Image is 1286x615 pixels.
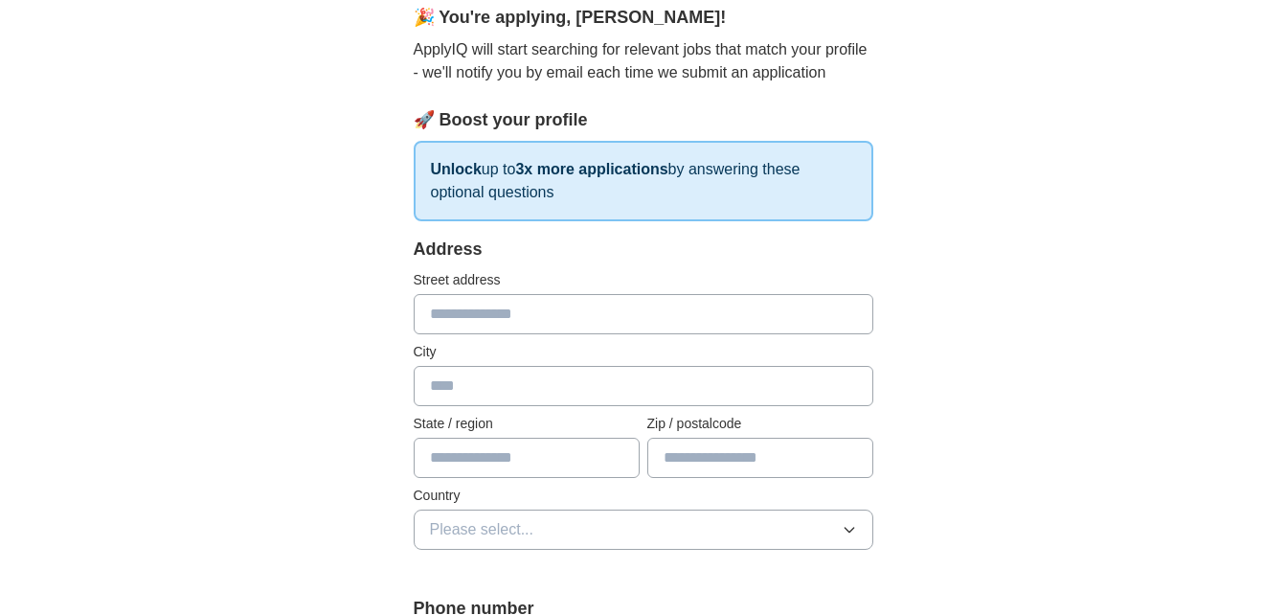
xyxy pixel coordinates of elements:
label: Zip / postalcode [647,414,873,434]
span: Please select... [430,518,534,541]
button: Please select... [414,510,873,550]
label: State / region [414,414,640,434]
div: Address [414,237,873,262]
div: 🚀 Boost your profile [414,107,873,133]
label: Country [414,486,873,506]
p: ApplyIQ will start searching for relevant jobs that match your profile - we'll notify you by emai... [414,38,873,84]
label: Street address [414,270,873,290]
label: City [414,342,873,362]
div: 🎉 You're applying , [PERSON_NAME] ! [414,5,873,31]
strong: 3x more applications [515,161,667,177]
strong: Unlock [431,161,482,177]
p: up to by answering these optional questions [414,141,873,221]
